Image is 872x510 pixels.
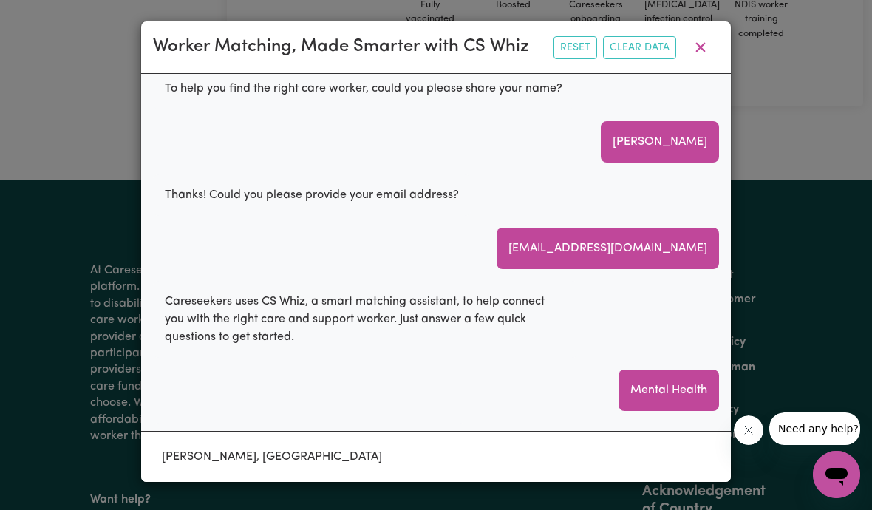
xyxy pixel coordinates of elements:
div: [PERSON_NAME] [601,121,719,163]
div: Worker Matching, Made Smarter with CS Whiz [153,34,529,61]
div: Thanks! Could you please provide your email address? [153,174,471,216]
div: To help you find the right care worker, could you please share your name? [153,68,574,109]
div: Careseekers uses CS Whiz, a smart matching assistant, to help connect you with the right care and... [153,281,578,358]
button: Clear Data [603,36,676,59]
div: [EMAIL_ADDRESS][DOMAIN_NAME] [497,228,719,269]
iframe: Button to launch messaging window [813,451,860,498]
iframe: Close message [734,415,763,445]
div: Which suburb or area are you looking for a worker in? [153,423,466,464]
div: Mental Health [619,370,719,411]
iframe: Message from company [769,412,860,445]
input: Enter a suburb [153,443,719,470]
button: Reset [553,36,597,59]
